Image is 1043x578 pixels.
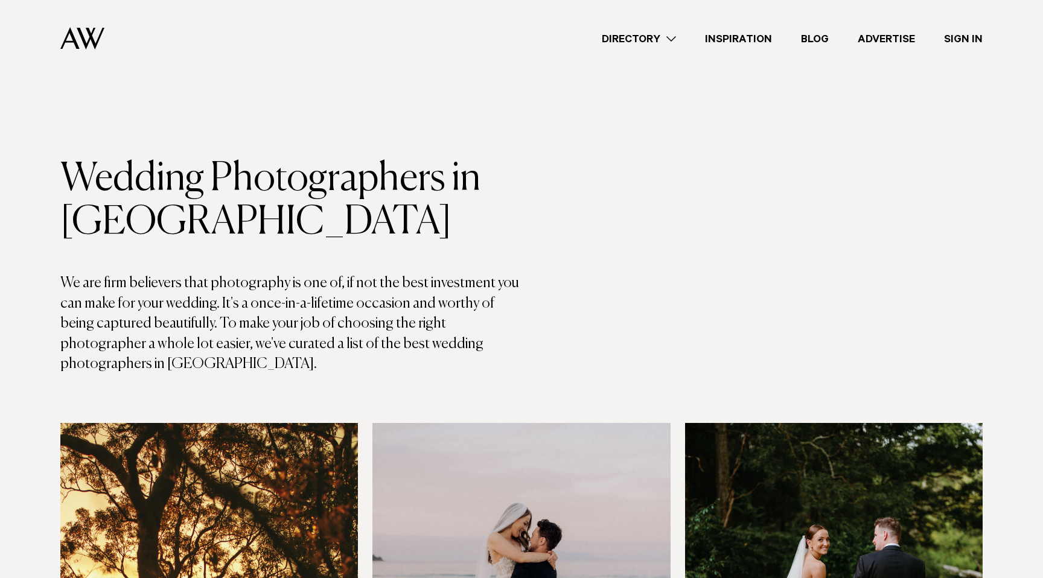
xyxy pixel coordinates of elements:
h1: Wedding Photographers in [GEOGRAPHIC_DATA] [60,157,521,244]
a: Blog [786,31,843,47]
p: We are firm believers that photography is one of, if not the best investment you can make for you... [60,273,521,375]
a: Sign In [930,31,997,47]
a: Inspiration [691,31,786,47]
a: Advertise [843,31,930,47]
img: Auckland Weddings Logo [60,27,104,49]
a: Directory [587,31,691,47]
